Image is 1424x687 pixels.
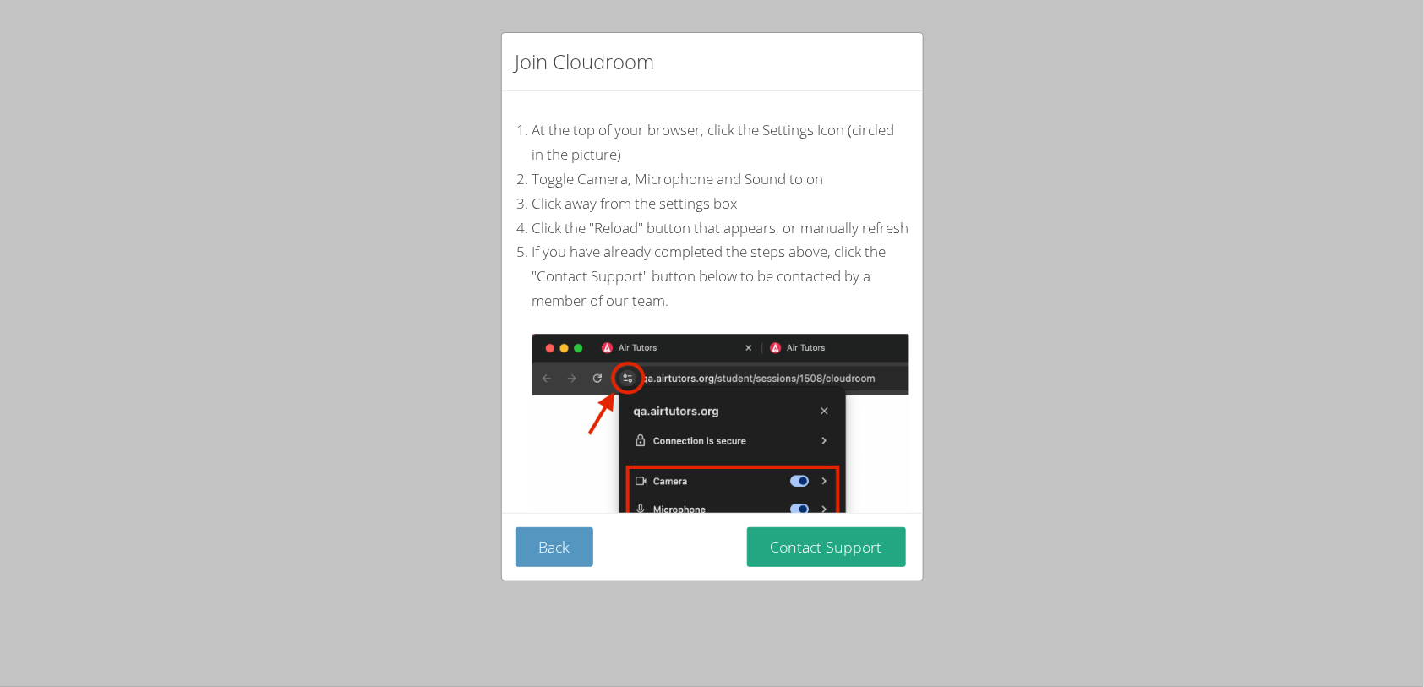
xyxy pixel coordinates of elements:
button: Back [516,527,594,567]
li: Click the "Reload" button that appears, or manually refresh [532,216,909,241]
li: Toggle Camera, Microphone and Sound to on [532,167,909,192]
button: Contact Support [747,527,906,567]
h2: Join Cloudroom [516,46,655,77]
li: At the top of your browser, click the Settings Icon (circled in the picture) [532,118,909,167]
li: If you have already completed the steps above, click the "Contact Support" button below to be con... [532,240,909,314]
li: Click away from the settings box [532,192,909,216]
img: Cloud Room Instructions [532,334,909,687]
